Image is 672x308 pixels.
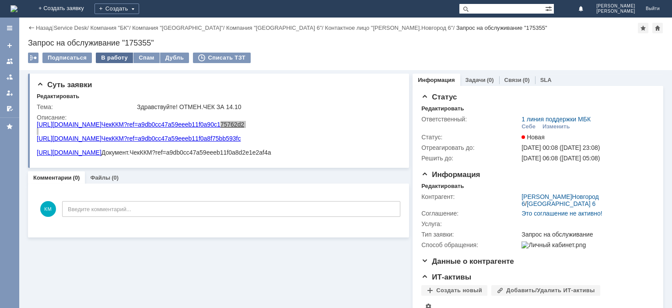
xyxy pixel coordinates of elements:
div: Работа с массовостью [28,53,38,63]
span: [PERSON_NAME] [596,9,635,14]
a: Контактное лицо "[PERSON_NAME].Новгород 6" [325,25,453,31]
div: Изменить [542,123,570,130]
div: Решить до: [421,155,520,162]
div: / [325,25,456,31]
div: Тип заявки: [421,231,520,238]
span: [PERSON_NAME] [596,4,635,9]
a: Компания "БК" [90,25,129,31]
div: (0) [487,77,494,83]
a: Компания "[GEOGRAPHIC_DATA]" [132,25,223,31]
a: Перейти на домашнюю страницу [10,5,17,12]
div: Запрос на обслуживание "175355" [28,39,663,47]
div: Редактировать [37,93,79,100]
span: [DATE] 00:08 ([DATE] 23:08) [521,144,600,151]
span: Статус [421,93,457,101]
div: Ответственный: [421,116,520,123]
div: Сделать домашней страницей [652,23,663,33]
div: (0) [112,174,119,181]
img: logo [10,5,17,12]
div: Статус: [421,134,520,141]
div: Отреагировать до: [421,144,520,151]
div: / [521,193,650,207]
a: [PERSON_NAME]Новгород 6 [521,193,599,207]
div: / [90,25,132,31]
span: Расширенный поиск [545,4,554,12]
span: Новая [521,134,545,141]
a: Заявки на командах [3,54,17,68]
div: Запрос на обслуживание [521,231,650,238]
span: Информация [421,170,480,179]
a: Связи [504,77,521,83]
div: | [52,24,53,31]
a: Задачи [465,77,486,83]
a: 1 линия поддержки МБК [521,116,591,123]
div: Себе [521,123,535,130]
a: [GEOGRAPHIC_DATA] 6 [527,200,595,207]
a: Комментарии [33,174,72,181]
img: Личный кабинет.png [521,241,586,248]
div: Услуга: [421,220,520,227]
span: Данные о контрагенте [421,257,514,266]
a: Мои заявки [3,86,17,100]
a: Создать заявку [3,39,17,53]
div: Тема: [37,103,135,110]
span: Суть заявки [37,81,92,89]
a: Это соглашение не активно! [521,210,602,217]
a: SLA [540,77,552,83]
a: Service Desk [54,25,87,31]
span: КМ [40,201,56,217]
div: / [54,25,91,31]
div: Способ обращения: [421,241,520,248]
div: / [226,25,325,31]
div: Описание: [37,114,399,121]
a: Информация [418,77,455,83]
a: Файлы [90,174,110,181]
a: Мои согласования [3,102,17,116]
div: Запрос на обслуживание "175355" [456,25,547,31]
div: Создать [94,4,139,14]
div: (0) [523,77,530,83]
div: Редактировать [421,183,464,190]
a: Компания "[GEOGRAPHIC_DATA] 6" [226,25,322,31]
div: Редактировать [421,105,464,112]
div: Соглашение: [421,210,520,217]
div: Здравствуйте! ОТМЕН.ЧЕК ЗА 14.10 [137,103,397,110]
div: / [132,25,226,31]
div: (0) [73,174,80,181]
span: [DATE] 06:08 ([DATE] 05:08) [521,155,600,162]
div: Добавить в избранное [638,23,648,33]
div: Контрагент: [421,193,520,200]
a: Заявки в моей ответственности [3,70,17,84]
a: Назад [36,25,52,31]
span: ИТ-активы [421,273,471,281]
